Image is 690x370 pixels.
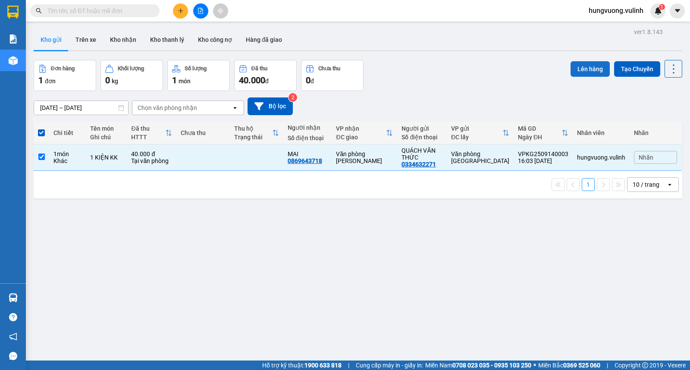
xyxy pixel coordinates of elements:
[234,125,272,132] div: Thu hộ
[332,122,397,144] th: Toggle SortBy
[633,180,659,189] div: 10 / trang
[451,134,502,141] div: ĐC lấy
[172,75,177,85] span: 1
[118,66,144,72] div: Khối lượng
[577,129,625,136] div: Nhân viên
[348,361,349,370] span: |
[105,75,110,85] span: 0
[563,362,600,369] strong: 0369 525 060
[666,181,673,188] svg: open
[401,125,442,132] div: Người gửi
[4,4,47,47] img: logo.jpg
[9,293,18,302] img: warehouse-icon
[634,27,663,37] div: ver 1.8.143
[288,124,328,131] div: Người nhận
[582,178,595,191] button: 1
[251,66,267,72] div: Đã thu
[131,134,165,141] div: HTTT
[34,29,69,50] button: Kho gửi
[452,362,531,369] strong: 0708 023 035 - 0935 103 250
[90,134,123,141] div: Ghi chú
[265,78,269,85] span: đ
[34,101,128,115] input: Select a date range.
[90,154,123,161] div: 1 KIỆN KK
[425,361,531,370] span: Miền Nam
[173,3,188,19] button: plus
[336,125,386,132] div: VP nhận
[9,34,18,44] img: solution-icon
[4,62,164,73] li: 1900 8181
[131,157,172,164] div: Tại văn phòng
[288,157,322,164] div: 0869643718
[4,19,164,63] li: E11, Đường số 8, Khu dân cư Nông [GEOGRAPHIC_DATA], Kv.[GEOGRAPHIC_DATA], [GEOGRAPHIC_DATA]
[179,78,191,85] span: món
[185,66,207,72] div: Số lượng
[401,147,442,161] div: QUÁCH VĂN THỨC
[642,362,648,368] span: copyright
[234,134,272,141] div: Trạng thái
[50,6,122,16] b: [PERSON_NAME]
[304,362,342,369] strong: 1900 633 818
[47,6,149,16] input: Tìm tên, số ĐT hoặc mã đơn
[131,151,172,157] div: 40.000 đ
[53,129,82,136] div: Chi tiết
[138,103,197,112] div: Chọn văn phòng nhận
[103,29,143,50] button: Kho nhận
[239,29,289,50] button: Hàng đã giao
[193,3,208,19] button: file-add
[131,125,165,132] div: Đã thu
[51,66,75,72] div: Đơn hàng
[230,122,283,144] th: Toggle SortBy
[538,361,600,370] span: Miền Bắc
[217,8,223,14] span: aim
[336,134,386,141] div: ĐC giao
[198,8,204,14] span: file-add
[9,56,18,65] img: warehouse-icon
[50,21,56,28] span: environment
[518,151,568,157] div: VPKG2509140003
[318,66,340,72] div: Chưa thu
[234,60,297,91] button: Đã thu40.000đ
[262,361,342,370] span: Hỗ trợ kỹ thuật:
[660,4,663,10] span: 1
[9,352,17,360] span: message
[127,122,176,144] th: Toggle SortBy
[90,125,123,132] div: Tên món
[143,29,191,50] button: Kho thanh lý
[670,3,685,19] button: caret-down
[582,5,650,16] span: hungvuong.vulinh
[674,7,681,15] span: caret-down
[248,97,293,115] button: Bộ lọc
[34,60,96,91] button: Đơn hàng1đơn
[301,60,364,91] button: Chưa thu0đ
[336,151,393,164] div: Văn phòng [PERSON_NAME]
[7,6,19,19] img: logo-vxr
[9,313,17,321] span: question-circle
[178,8,184,14] span: plus
[4,64,11,71] span: phone
[167,60,230,91] button: Số lượng1món
[38,75,43,85] span: 1
[306,75,310,85] span: 0
[288,135,328,141] div: Số điện thoại
[69,29,103,50] button: Trên xe
[310,78,314,85] span: đ
[213,3,228,19] button: aim
[53,157,82,164] div: Khác
[289,93,297,102] sup: 2
[634,129,677,136] div: Nhãn
[239,75,265,85] span: 40.000
[451,151,509,164] div: Văn phòng [GEOGRAPHIC_DATA]
[112,78,118,85] span: kg
[533,364,536,367] span: ⚪️
[614,61,660,77] button: Tạo Chuyến
[518,125,561,132] div: Mã GD
[401,134,442,141] div: Số điện thoại
[514,122,573,144] th: Toggle SortBy
[288,151,328,157] div: MAI
[53,151,82,157] div: 1 món
[401,161,436,168] div: 0334632271
[36,8,42,14] span: search
[232,104,238,111] svg: open
[571,61,610,77] button: Lên hàng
